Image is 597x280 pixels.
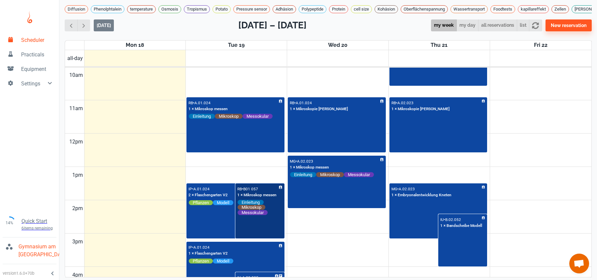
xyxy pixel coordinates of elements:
div: 1pm [71,167,84,183]
span: temperature [127,6,155,13]
button: Previous week [65,19,78,32]
p: RB • [290,101,296,105]
p: A.02 025 [242,275,258,280]
p: 1 × Mikroskop messen [237,192,277,198]
div: 10am [68,67,84,83]
span: Potato [213,6,230,13]
span: Oberflächenspannung [401,6,448,13]
span: Wassertransport [451,6,487,13]
span: Modell [213,200,233,205]
button: New reservation [546,19,592,31]
div: Foodtests [490,5,515,13]
p: IU • [440,217,445,222]
span: Protein [329,6,348,13]
div: Osmosis [158,5,181,13]
p: A.01.024 [194,101,211,105]
p: A.02.023 [397,101,414,105]
button: my day [456,19,479,32]
button: refresh [529,19,542,32]
span: Kohäsion [375,6,398,13]
span: Diffusion [65,6,88,13]
div: Kohäsion [375,5,398,13]
div: Tropismus [184,5,210,13]
div: 12pm [68,134,84,150]
span: all-day [66,54,84,62]
div: Wassertransport [450,5,488,13]
span: Pflanzen [189,200,213,205]
p: A.01.024 [296,101,312,105]
span: Osmosis [159,6,181,13]
p: 1 × Mikroskop messen [188,106,228,112]
p: MG • [391,187,399,191]
p: B01 057 [243,187,258,191]
p: MG • [290,159,297,164]
span: Messokular [238,210,268,215]
button: my week [431,19,457,32]
p: 1 × Flaschengarten V2 [188,251,228,257]
p: 1 × Mikroskopie [PERSON_NAME] [391,106,449,112]
a: August 19, 2025 [227,41,246,50]
span: Modell [213,258,233,264]
a: August 20, 2025 [327,41,349,50]
button: list [517,19,529,32]
p: A.02.023 [297,159,313,164]
p: RB • [237,187,243,191]
a: August 21, 2025 [429,41,449,50]
span: kapillareffekt [518,6,548,13]
span: Mikroskop [316,172,344,177]
div: Protein [329,5,348,13]
span: Mikroskop [215,113,243,119]
div: 2pm [71,200,84,217]
div: Potato [213,5,231,13]
p: 1 × Mikroskop messen [290,165,329,171]
p: IP • [188,245,193,250]
div: Phenolphtalein [91,5,124,13]
span: Mikroskop [238,204,265,210]
div: temperature [127,5,156,13]
span: Messokular [344,172,374,177]
span: Pressure sensor [234,6,270,13]
div: cell size [351,5,372,13]
button: all reservations [478,19,517,32]
div: Oberflächenspannung [401,5,448,13]
p: 1 × Embryonalentwicklung Kneten [391,192,451,198]
p: IU • [237,275,242,280]
p: 1 × Mikroskopie [PERSON_NAME] [290,106,348,112]
button: Next week [77,19,90,32]
div: Adhäsion [273,5,296,13]
span: Einleitung [189,113,215,119]
p: RB • [391,101,397,105]
p: 1 × Bandscheibe Modell [440,223,482,229]
div: Diffusion [65,5,88,13]
span: Tropismus [184,6,210,13]
span: Adhäsion [273,6,296,13]
p: A.01.024 [193,187,210,191]
span: Polypeptide [299,6,326,13]
p: A.02.023 [399,187,415,191]
span: Einleitung [290,172,316,177]
button: [DATE] [94,19,114,31]
div: Polypeptide [299,5,326,13]
div: Pressure sensor [233,5,270,13]
a: August 22, 2025 [533,41,549,50]
p: IP • [188,187,193,191]
p: RB • [188,101,194,105]
h2: [DATE] – [DATE] [238,18,307,32]
p: B.02.052 [445,217,461,222]
p: 2 × Flaschengarten V2 [188,192,228,198]
a: August 18, 2025 [124,41,146,50]
span: Foodtests [491,6,515,13]
div: 11am [68,100,84,117]
div: kapillareffekt [518,5,549,13]
span: Zellen [552,6,569,13]
span: Pflanzen [189,258,213,264]
a: Chat öffnen [569,254,589,273]
span: Phenolphtalein [91,6,124,13]
p: A.01.024 [193,245,210,250]
span: Messokular [243,113,273,119]
div: 3pm [71,233,84,250]
div: Zellen [551,5,569,13]
span: Einleitung [238,200,264,205]
span: cell size [351,6,372,13]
